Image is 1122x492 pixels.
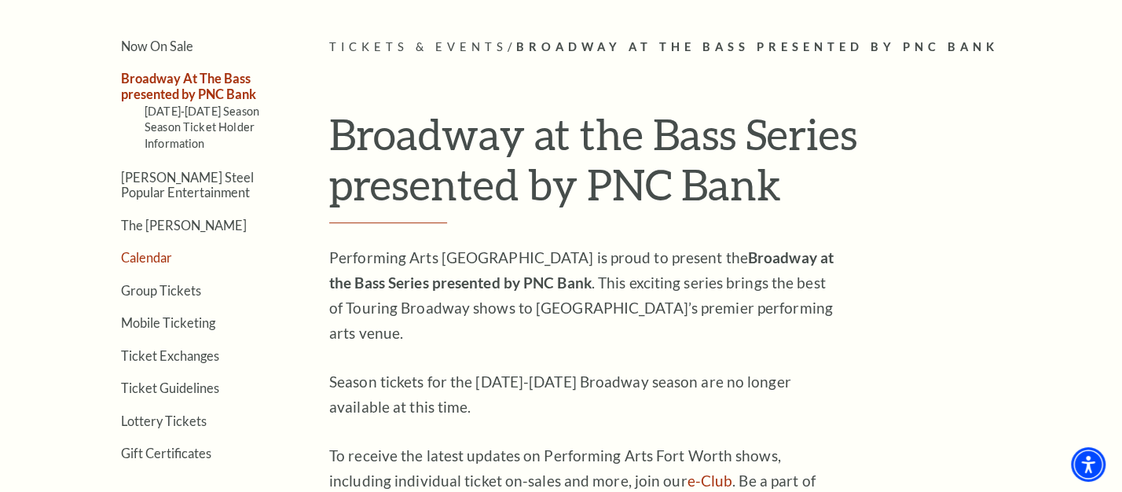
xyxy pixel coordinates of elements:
a: Group Tickets [121,283,201,298]
a: Lottery Tickets [121,413,207,428]
a: [DATE]-[DATE] Season [145,105,259,118]
a: Ticket Exchanges [121,348,219,363]
p: / [329,38,1048,57]
span: Broadway At The Bass presented by PNC Bank [516,40,999,53]
a: Now On Sale [121,39,193,53]
a: The [PERSON_NAME] [121,218,247,233]
a: Calendar [121,250,172,265]
a: e-Club [687,472,733,490]
a: [PERSON_NAME] Steel Popular Entertainment [121,170,254,200]
a: Gift Certificates [121,446,211,461]
p: Season tickets for the [DATE]-[DATE] Broadway season are no longer available at this time. [329,369,840,420]
p: Performing Arts [GEOGRAPHIC_DATA] is proud to present the . This exciting series brings the best ... [329,245,840,346]
a: Broadway At The Bass presented by PNC Bank [121,71,256,101]
a: Season Ticket Holder Information [145,120,255,149]
div: Accessibility Menu [1071,447,1105,482]
strong: Broadway at the Bass Series presented by PNC Bank [329,248,834,292]
a: Ticket Guidelines [121,380,219,395]
a: Mobile Ticketing [121,315,215,330]
h1: Broadway at the Bass Series presented by PNC Bank [329,108,1048,224]
span: Tickets & Events [329,40,508,53]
